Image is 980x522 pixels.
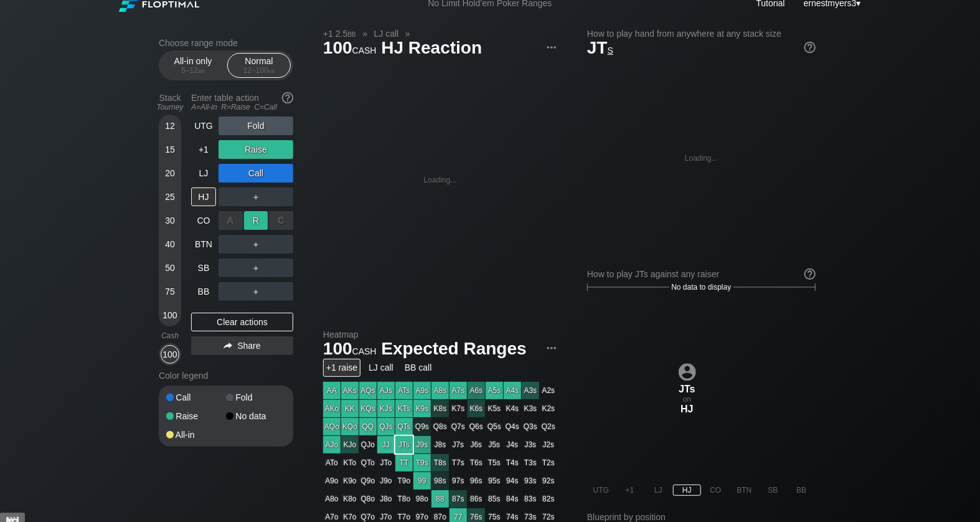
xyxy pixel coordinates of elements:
div: BTN [191,235,216,254]
div: K7s [450,400,467,417]
div: Fold [226,393,286,402]
span: bb [198,66,205,75]
div: on [673,363,701,415]
div: 98o [413,490,431,508]
div: KQs [359,400,377,417]
img: ellipsis.fd386fe8.svg [545,40,558,54]
div: KJo [341,436,359,453]
div: T4s [504,454,521,472]
div: Q8s [431,418,449,435]
div: J7s [450,436,467,453]
span: HJ Reaction [379,39,484,59]
div: +1 [191,140,216,159]
div: TT [395,454,413,472]
div: 40 [161,235,179,254]
div: AQo [323,418,341,435]
div: HJ [191,187,216,206]
div: J2s [540,436,557,453]
div: Share [191,336,293,355]
div: 97s [450,472,467,490]
div: 75 [161,282,179,301]
span: 100 [321,339,379,360]
div: 20 [161,164,179,183]
div: UTG [587,485,615,496]
div: KTo [341,454,359,472]
div: ATs [395,382,413,399]
div: J6s [468,436,485,453]
div: R [244,211,268,230]
img: help.32db89a4.svg [281,91,294,105]
div: K3s [522,400,539,417]
span: bb [268,66,275,75]
div: Q3s [522,418,539,435]
div: JTo [377,454,395,472]
div: T9s [413,454,431,472]
div: 15 [161,140,179,159]
div: 94s [504,472,521,490]
div: SB [191,259,216,277]
span: LJ call [372,28,401,39]
div: All-in [166,430,226,439]
div: All-in only [164,54,222,77]
div: A6s [468,382,485,399]
div: A2s [540,382,557,399]
div: 85s [486,490,503,508]
div: T8s [431,454,449,472]
span: » [398,29,417,39]
div: HJ [673,485,701,496]
div: 99 [413,472,431,490]
div: +1 [616,485,644,496]
div: K5s [486,400,503,417]
div: ＋ [219,187,293,206]
h2: Choose range mode [159,38,293,48]
div: C [269,211,293,230]
div: 95s [486,472,503,490]
span: » [356,29,374,39]
div: T8o [395,490,413,508]
div: QTs [395,418,413,435]
div: Tourney [154,103,186,112]
div: 92s [540,472,557,490]
div: A=All-in R=Raise C=Call [191,103,293,112]
div: Raise [219,140,293,159]
div: J5s [486,436,503,453]
div: KQo [341,418,359,435]
div: A9s [413,382,431,399]
div: Raise [166,412,226,420]
div: AQs [359,382,377,399]
div: Call [166,393,226,402]
div: T3s [522,454,539,472]
div: Loading... [685,154,718,163]
div: 12 [161,116,179,135]
span: +1 2.5 [321,28,358,39]
div: +1 raise [323,359,360,377]
div: 83s [522,490,539,508]
div: 98s [431,472,449,490]
div: JTs [673,384,701,395]
img: help.32db89a4.svg [803,267,817,281]
div: SB [759,485,787,496]
div: Q4s [504,418,521,435]
div: Q2s [540,418,557,435]
span: No data to display [671,283,731,292]
div: T9o [395,472,413,490]
div: No data [226,412,286,420]
div: 87s [450,490,467,508]
div: Stack [154,88,186,116]
div: How to play JTs against any raiser [587,269,816,279]
img: ellipsis.fd386fe8.svg [545,341,558,355]
div: Call [219,164,293,183]
span: s [608,42,613,56]
div: J4s [504,436,521,453]
div: AKo [323,400,341,417]
h2: Blueprint by position [587,512,821,522]
div: ＋ [219,259,293,277]
div: Q9s [413,418,431,435]
div: QTo [359,454,377,472]
div: KK [341,400,359,417]
span: 100 [321,39,379,59]
div: CO [191,211,216,230]
div: 84s [504,490,521,508]
div: A8o [323,490,341,508]
div: 100 [161,306,179,325]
